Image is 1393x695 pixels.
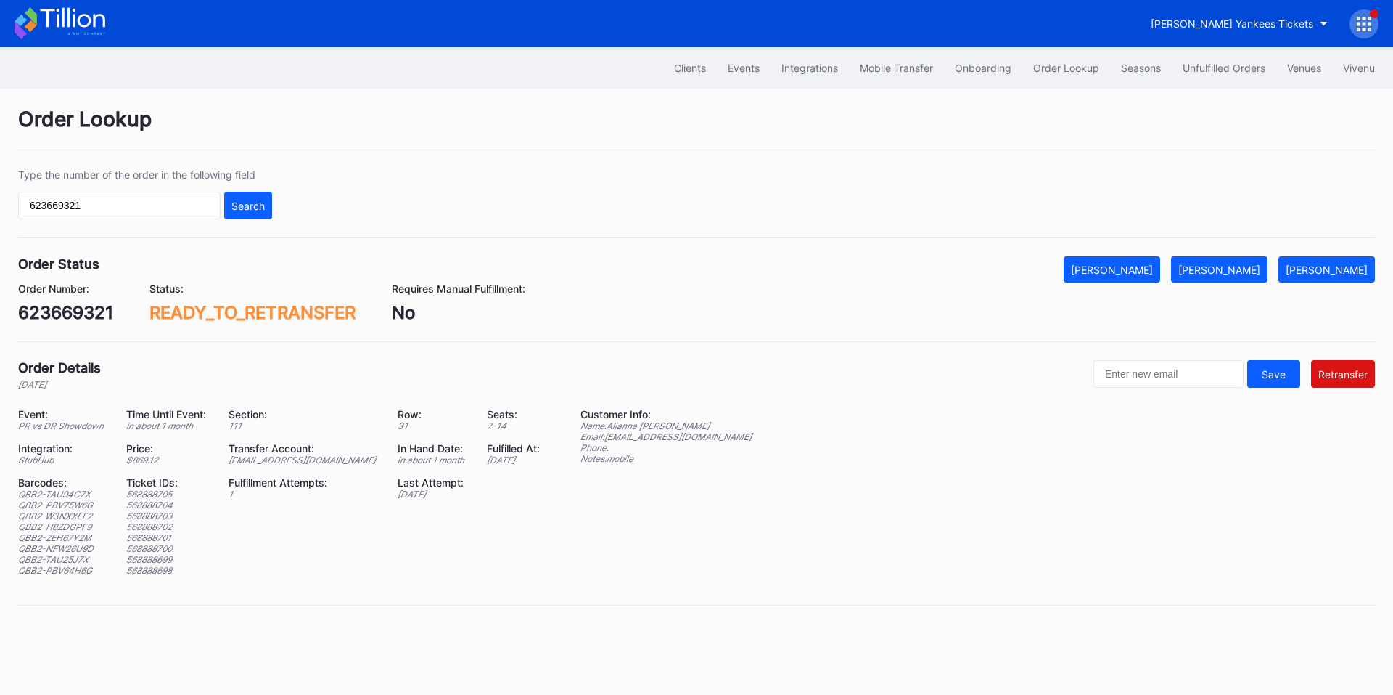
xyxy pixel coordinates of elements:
[860,62,933,74] div: Mobile Transfer
[18,420,108,431] div: PR vs DR Showdown
[1318,368,1368,381] div: Retransfer
[18,489,108,500] div: QBB2-TAU94C7X
[18,554,108,565] div: QBB2-TAU25J7X
[1262,368,1286,381] div: Save
[126,442,210,455] div: Price:
[18,360,101,375] div: Order Details
[1093,360,1244,388] input: Enter new email
[126,476,210,489] div: Ticket IDs:
[1343,62,1375,74] div: Vivenu
[149,302,356,323] div: READY_TO_RETRANSFER
[126,408,210,420] div: Time Until Event:
[1171,256,1267,283] button: [PERSON_NAME]
[18,302,113,323] div: 623669321
[18,442,108,455] div: Integration:
[1140,10,1339,37] button: [PERSON_NAME] Yankees Tickets
[728,62,760,74] div: Events
[398,408,469,420] div: Row:
[18,168,272,181] div: Type the number of the order in the following field
[398,476,469,489] div: Last Attempt:
[1172,54,1276,81] button: Unfulfilled Orders
[771,54,849,81] button: Integrations
[487,455,544,466] div: [DATE]
[126,489,210,500] div: 568888705
[18,532,108,543] div: QBB2-ZEH67Y2M
[392,302,525,323] div: No
[126,565,210,576] div: 568888698
[1276,54,1332,81] button: Venues
[487,408,544,420] div: Seats:
[18,511,108,521] div: QBB2-W3NXXLE2
[229,442,380,455] div: Transfer Account:
[849,54,944,81] button: Mobile Transfer
[126,521,210,532] div: 568888702
[398,455,469,466] div: in about 1 month
[126,420,210,431] div: in about 1 month
[126,532,210,543] div: 568888701
[229,476,380,489] div: Fulfillment Attempts:
[955,62,1011,74] div: Onboarding
[18,379,101,390] div: [DATE]
[1121,62,1161,74] div: Seasons
[663,54,717,81] a: Clients
[781,62,838,74] div: Integrations
[149,283,356,295] div: Status:
[487,420,544,431] div: 7 - 14
[398,442,469,455] div: In Hand Date:
[398,489,469,500] div: [DATE]
[126,455,210,466] div: $ 869.12
[18,521,108,532] div: QBB2-H8ZDGPF9
[229,420,380,431] div: 111
[1022,54,1110,81] button: Order Lookup
[1332,54,1386,81] button: Vivenu
[18,476,108,489] div: Barcodes:
[224,192,272,219] button: Search
[717,54,771,81] button: Events
[1178,264,1260,276] div: [PERSON_NAME]
[231,200,265,212] div: Search
[18,543,108,554] div: QBB2-NFW26U9D
[1110,54,1172,81] button: Seasons
[229,455,380,466] div: [EMAIL_ADDRESS][DOMAIN_NAME]
[126,500,210,511] div: 568888704
[580,420,752,431] div: Name: Alianna [PERSON_NAME]
[674,62,706,74] div: Clients
[126,554,210,565] div: 568888699
[580,408,752,420] div: Customer Info:
[1247,360,1300,388] button: Save
[580,442,752,453] div: Phone:
[1071,264,1153,276] div: [PERSON_NAME]
[1311,360,1375,388] button: Retransfer
[126,543,210,554] div: 568888700
[392,283,525,295] div: Requires Manual Fulfillment:
[18,283,113,295] div: Order Number:
[1151,17,1313,30] div: [PERSON_NAME] Yankees Tickets
[1033,62,1099,74] div: Order Lookup
[229,489,380,500] div: 1
[18,500,108,511] div: QBB2-PBV75W6G
[944,54,1022,81] button: Onboarding
[487,442,544,455] div: Fulfilled At:
[1287,62,1321,74] div: Venues
[18,565,108,576] div: QBB2-PBV64H6G
[18,192,221,219] input: GT59662
[18,107,1375,150] div: Order Lookup
[229,408,380,420] div: Section:
[1286,264,1368,276] div: [PERSON_NAME]
[398,420,469,431] div: 31
[18,455,108,466] div: StubHub
[1183,62,1265,74] div: Unfulfilled Orders
[580,431,752,442] div: Email: [EMAIL_ADDRESS][DOMAIN_NAME]
[18,408,108,420] div: Event:
[126,511,210,521] div: 568888703
[1278,256,1375,283] button: [PERSON_NAME]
